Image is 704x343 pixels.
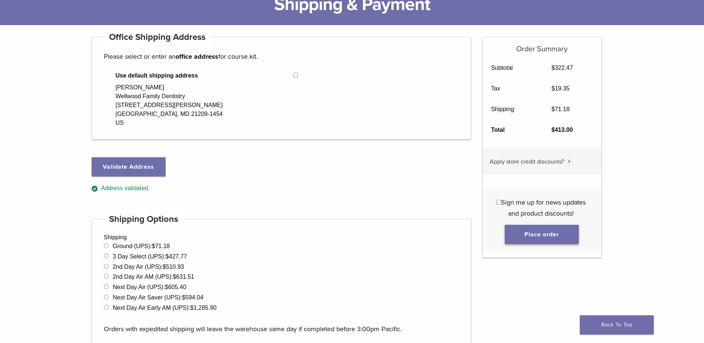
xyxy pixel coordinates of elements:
div: Address validated. [92,184,472,193]
span: $ [166,253,169,260]
span: $ [182,294,186,301]
bdi: 605.40 [165,284,186,290]
div: [PERSON_NAME] Wellwood Family Dentistry [STREET_ADDRESS][PERSON_NAME] [GEOGRAPHIC_DATA], MD 21209... [116,83,223,127]
label: 2nd Day Air (UPS): [113,264,184,270]
th: Tax [483,78,543,99]
bdi: 594.04 [182,294,204,301]
strong: office address [176,52,218,61]
span: $ [152,243,155,249]
span: $ [551,65,555,71]
bdi: 1,285.90 [190,305,217,311]
bdi: 413.00 [551,127,573,133]
th: Subtotal [483,58,543,78]
label: 3 Day Select (UPS): [113,253,187,260]
bdi: 19.35 [551,85,569,92]
button: Validate Address [92,157,166,176]
button: Place order [505,225,579,244]
label: Next Day Air Early AM (UPS): [113,305,217,311]
bdi: 322.47 [551,65,573,71]
bdi: 71.18 [152,243,170,249]
a: Back To Top [580,315,654,335]
h4: Office Shipping Address [104,28,211,46]
label: Next Day Air (UPS): [113,284,186,290]
span: $ [190,305,194,311]
th: Shipping [483,99,543,120]
h5: Order Summary [483,37,601,54]
label: 2nd Day Air AM (UPS): [113,274,194,280]
span: $ [551,106,555,112]
label: Ground (UPS): [113,243,170,249]
bdi: 71.18 [551,106,569,112]
span: $ [551,127,555,133]
bdi: 427.77 [166,253,187,260]
span: Apply store credit discounts? [490,158,564,165]
span: $ [173,274,176,280]
span: $ [163,264,166,270]
input: Sign me up for news updates and product discounts! [496,200,501,205]
bdi: 631.51 [173,274,194,280]
span: Use default shipping address [116,71,293,80]
span: $ [165,284,168,290]
p: Please select or enter an for course kit. [104,51,459,62]
bdi: 510.93 [163,264,184,270]
span: $ [551,85,555,92]
th: Total [483,120,543,140]
span: Sign me up for news updates and product discounts! [501,198,586,217]
p: Orders with expedited shipping will leave the warehouse same day if completed before 3:00pm Pacific. [104,312,459,335]
img: caret.svg [568,160,571,163]
label: Next Day Air Saver (UPS): [113,294,203,301]
h4: Shipping Options [104,210,184,228]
